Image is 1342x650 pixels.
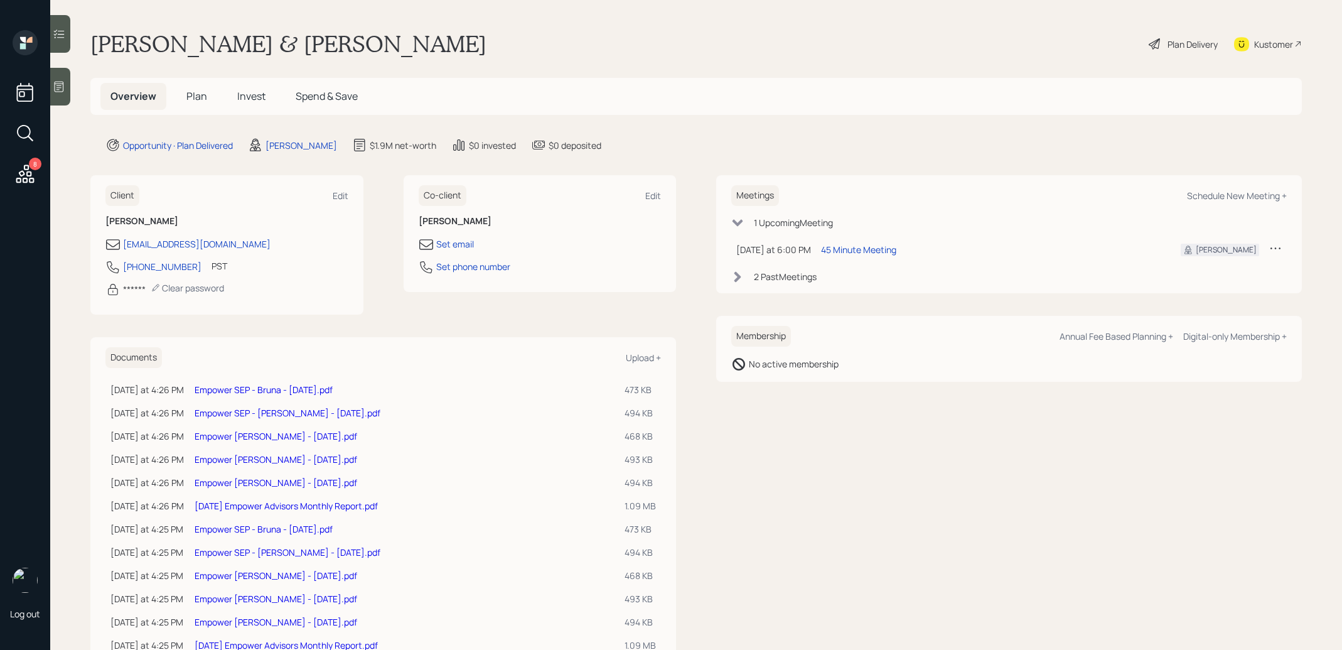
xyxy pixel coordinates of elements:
[195,593,357,605] a: Empower [PERSON_NAME] - [DATE].pdf
[110,569,185,582] div: [DATE] at 4:25 PM
[195,570,357,582] a: Empower [PERSON_NAME] - [DATE].pdf
[419,216,662,227] h6: [PERSON_NAME]
[625,546,656,559] div: 494 KB
[195,500,378,512] a: [DATE] Empower Advisors Monthly Report.pdf
[625,383,656,396] div: 473 KB
[110,592,185,605] div: [DATE] at 4:25 PM
[625,476,656,489] div: 494 KB
[123,260,201,273] div: [PHONE_NUMBER]
[625,406,656,420] div: 494 KB
[625,453,656,466] div: 493 KB
[110,453,185,466] div: [DATE] at 4:26 PM
[266,139,337,152] div: [PERSON_NAME]
[436,260,510,273] div: Set phone number
[549,139,601,152] div: $0 deposited
[625,569,656,582] div: 468 KB
[754,216,833,229] div: 1 Upcoming Meeting
[333,190,348,202] div: Edit
[195,477,357,489] a: Empower [PERSON_NAME] - [DATE].pdf
[436,237,474,251] div: Set email
[195,407,380,419] a: Empower SEP - [PERSON_NAME] - [DATE].pdf
[1254,38,1293,51] div: Kustomer
[237,89,266,103] span: Invest
[195,384,333,396] a: Empower SEP - Bruna - [DATE].pdf
[110,406,185,420] div: [DATE] at 4:26 PM
[731,326,791,347] h6: Membership
[110,523,185,536] div: [DATE] at 4:25 PM
[123,237,271,251] div: [EMAIL_ADDRESS][DOMAIN_NAME]
[1183,330,1287,342] div: Digital-only Membership +
[419,185,466,206] h6: Co-client
[212,259,227,273] div: PST
[105,347,162,368] h6: Documents
[625,523,656,536] div: 473 KB
[123,139,233,152] div: Opportunity · Plan Delivered
[625,430,656,443] div: 468 KB
[749,357,839,371] div: No active membership
[90,30,486,58] h1: [PERSON_NAME] & [PERSON_NAME]
[626,352,661,364] div: Upload +
[625,592,656,605] div: 493 KB
[821,243,896,256] div: 45 Minute Meeting
[1187,190,1287,202] div: Schedule New Meeting +
[1060,330,1173,342] div: Annual Fee Based Planning +
[186,89,207,103] span: Plan
[296,89,358,103] span: Spend & Save
[195,616,357,628] a: Empower [PERSON_NAME] - [DATE].pdf
[645,190,661,202] div: Edit
[731,185,779,206] h6: Meetings
[110,499,185,512] div: [DATE] at 4:26 PM
[625,499,656,512] div: 1.09 MB
[10,608,40,620] div: Log out
[105,185,139,206] h6: Client
[195,430,357,442] a: Empower [PERSON_NAME] - [DATE].pdf
[370,139,436,152] div: $1.9M net-worth
[736,243,811,256] div: [DATE] at 6:00 PM
[1196,244,1257,256] div: [PERSON_NAME]
[105,216,348,227] h6: [PERSON_NAME]
[110,383,185,396] div: [DATE] at 4:26 PM
[625,615,656,629] div: 494 KB
[195,546,380,558] a: Empower SEP - [PERSON_NAME] - [DATE].pdf
[110,615,185,629] div: [DATE] at 4:25 PM
[754,270,817,283] div: 2 Past Meeting s
[1168,38,1218,51] div: Plan Delivery
[151,282,224,294] div: Clear password
[110,546,185,559] div: [DATE] at 4:25 PM
[195,523,333,535] a: Empower SEP - Bruna - [DATE].pdf
[110,430,185,443] div: [DATE] at 4:26 PM
[110,476,185,489] div: [DATE] at 4:26 PM
[195,453,357,465] a: Empower [PERSON_NAME] - [DATE].pdf
[13,568,38,593] img: treva-nostdahl-headshot.png
[110,89,156,103] span: Overview
[469,139,516,152] div: $0 invested
[29,158,41,170] div: 8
